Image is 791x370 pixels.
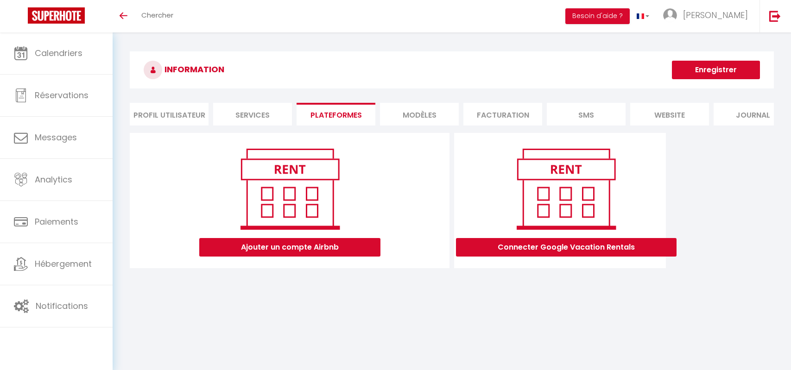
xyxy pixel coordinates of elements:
li: website [630,103,709,125]
span: Notifications [36,300,88,312]
span: Calendriers [35,47,82,59]
li: Profil Utilisateur [130,103,209,125]
h3: INFORMATION [130,51,774,88]
img: ... [663,8,677,22]
li: Plateformes [297,103,375,125]
span: Paiements [35,216,78,227]
span: Analytics [35,174,72,185]
li: SMS [547,103,626,125]
li: MODÈLES [380,103,459,125]
button: Ajouter un compte Airbnb [199,238,380,257]
span: [PERSON_NAME] [683,9,748,21]
img: rent.png [507,144,625,233]
button: Enregistrer [672,61,760,79]
span: Chercher [141,10,173,20]
img: logout [769,10,781,22]
button: Connecter Google Vacation Rentals [456,238,677,257]
span: Réservations [35,89,89,101]
img: rent.png [231,144,349,233]
li: Facturation [463,103,542,125]
span: Messages [35,132,77,143]
img: Super Booking [28,7,85,24]
span: Hébergement [35,258,92,270]
li: Services [213,103,292,125]
button: Besoin d'aide ? [565,8,630,24]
